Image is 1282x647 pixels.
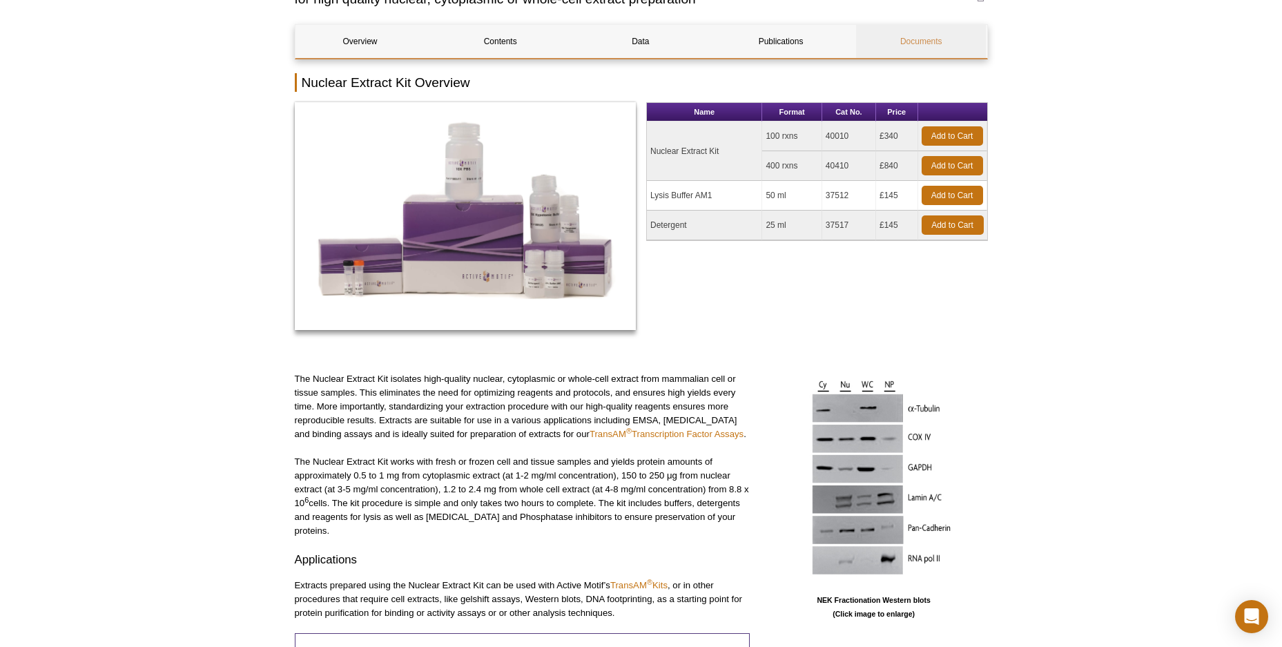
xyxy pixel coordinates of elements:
[295,73,988,92] h2: Nuclear Extract Kit Overview
[610,580,668,590] a: TransAM®Kits
[856,25,986,58] a: Documents
[647,122,762,181] td: Nuclear Extract Kit
[295,372,750,441] p: The Nuclear Extract Kit isolates high-quality nuclear, cytoplasmic or whole-cell extract from mam...
[295,552,750,568] h3: Applications
[922,186,983,205] a: Add to Cart
[295,455,750,538] p: The Nuclear Extract Kit works with fresh or frozen cell and tissue samples and yields protein amo...
[762,211,822,240] td: 25 ml
[922,215,984,235] a: Add to Cart
[876,181,918,211] td: £145
[822,181,876,211] td: 37512
[576,25,706,58] a: Data
[716,25,846,58] a: Publications
[876,122,918,151] td: £340
[822,211,876,240] td: 37517
[876,151,918,181] td: £840
[626,427,632,435] sup: ®
[822,151,876,181] td: 40410
[295,579,750,620] p: Extracts prepared using the Nuclear Extract Kit can be used with Active Motif’s , or in other pro...
[922,156,983,175] a: Add to Cart
[647,103,762,122] th: Name
[762,122,822,151] td: 100 rxns
[762,103,822,122] th: Format
[762,151,822,181] td: 400 rxns
[647,181,762,211] td: Lysis Buffer AM1
[590,429,744,439] a: TransAM®Transcription Factor Assays
[876,103,918,122] th: Price
[436,25,565,58] a: Contents
[876,211,918,240] td: £145
[304,495,309,503] sup: 6
[788,372,960,589] img: NEK Fractionation Western blots
[295,102,637,330] img: Nuclear Extract Kit
[647,211,762,240] td: Detergent
[1235,600,1268,633] div: Open Intercom Messenger
[822,122,876,151] td: 40010
[647,577,652,586] sup: ®
[295,25,425,58] a: Overview
[822,103,876,122] th: Cat No.
[922,126,983,146] a: Add to Cart
[817,596,930,618] b: NEK Fractionation Western blots (Click image to enlarge)
[762,181,822,211] td: 50 ml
